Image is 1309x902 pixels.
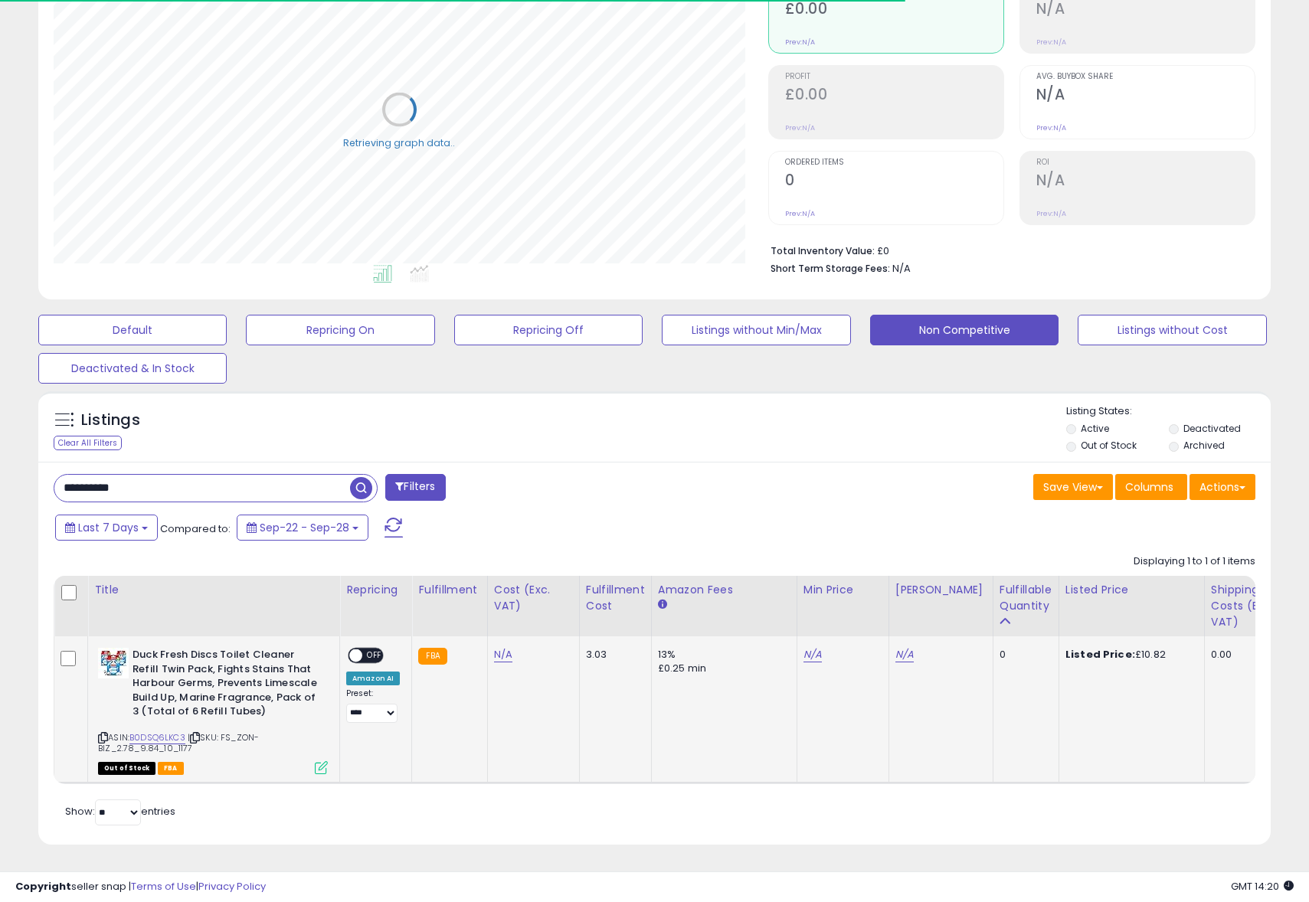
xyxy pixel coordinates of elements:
[771,244,875,257] b: Total Inventory Value:
[658,648,785,662] div: 13%
[1000,648,1047,662] div: 0
[81,410,140,431] h5: Listings
[785,159,1003,167] span: Ordered Items
[385,474,445,501] button: Filters
[158,762,184,775] span: FBA
[658,598,667,612] small: Amazon Fees.
[98,762,155,775] span: All listings that are currently out of stock and unavailable for purchase on Amazon
[98,648,328,773] div: ASIN:
[1036,172,1255,192] h2: N/A
[1115,474,1187,500] button: Columns
[658,662,785,675] div: £0.25 min
[1211,582,1290,630] div: Shipping Costs (Exc. VAT)
[1081,439,1137,452] label: Out of Stock
[260,520,349,535] span: Sep-22 - Sep-28
[785,209,815,218] small: Prev: N/A
[1000,582,1052,614] div: Fulfillable Quantity
[892,261,911,276] span: N/A
[131,879,196,894] a: Terms of Use
[1078,315,1266,345] button: Listings without Cost
[346,582,405,598] div: Repricing
[785,38,815,47] small: Prev: N/A
[1065,582,1198,598] div: Listed Price
[65,804,175,819] span: Show: entries
[494,582,573,614] div: Cost (Exc. VAT)
[870,315,1059,345] button: Non Competitive
[771,240,1244,259] li: £0
[785,172,1003,192] h2: 0
[362,649,387,662] span: OFF
[662,315,850,345] button: Listings without Min/Max
[771,262,890,275] b: Short Term Storage Fees:
[1231,879,1294,894] span: 2025-10-6 14:20 GMT
[895,582,987,598] div: [PERSON_NAME]
[1036,209,1066,218] small: Prev: N/A
[1066,404,1271,419] p: Listing States:
[1036,123,1066,132] small: Prev: N/A
[418,582,480,598] div: Fulfillment
[15,879,71,894] strong: Copyright
[1211,648,1284,662] div: 0.00
[803,582,882,598] div: Min Price
[38,315,227,345] button: Default
[78,520,139,535] span: Last 7 Days
[133,648,319,723] b: Duck Fresh Discs Toilet Cleaner Refill Twin Pack, Fights Stains That Harbour Germs, Prevents Lime...
[586,648,640,662] div: 3.03
[38,353,227,384] button: Deactivated & In Stock
[160,521,231,536] span: Compared to:
[785,86,1003,106] h2: £0.00
[418,648,447,665] small: FBA
[586,582,645,614] div: Fulfillment Cost
[1036,159,1255,167] span: ROI
[803,647,822,662] a: N/A
[54,436,122,450] div: Clear All Filters
[198,879,266,894] a: Privacy Policy
[785,123,815,132] small: Prev: N/A
[1183,439,1225,452] label: Archived
[346,688,400,723] div: Preset:
[1036,86,1255,106] h2: N/A
[1036,73,1255,81] span: Avg. Buybox Share
[129,731,185,744] a: B0DSQ6LKC3
[1183,422,1241,435] label: Deactivated
[98,648,129,678] img: 51kh0SfFtKL._SL40_.jpg
[237,515,368,541] button: Sep-22 - Sep-28
[1065,647,1135,662] b: Listed Price:
[1033,474,1113,500] button: Save View
[246,315,434,345] button: Repricing On
[658,582,790,598] div: Amazon Fees
[895,647,914,662] a: N/A
[15,880,266,894] div: seller snap | |
[454,315,643,345] button: Repricing Off
[1081,422,1109,435] label: Active
[494,647,512,662] a: N/A
[346,672,400,685] div: Amazon AI
[1036,38,1066,47] small: Prev: N/A
[785,73,1003,81] span: Profit
[1065,648,1193,662] div: £10.82
[1190,474,1255,500] button: Actions
[94,582,333,598] div: Title
[55,515,158,541] button: Last 7 Days
[343,136,455,149] div: Retrieving graph data..
[98,731,259,754] span: | SKU: FS_ZON-BIZ_2.78_9.84_10_1177
[1125,479,1173,495] span: Columns
[1134,554,1255,569] div: Displaying 1 to 1 of 1 items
